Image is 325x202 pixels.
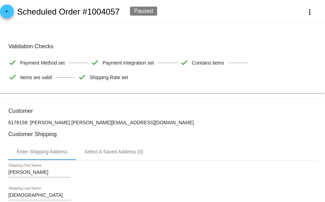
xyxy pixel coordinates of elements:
span: Payment Integration set [103,56,154,70]
div: Enter Shipping Address [17,149,67,154]
h2: Scheduled Order #1004057 [17,7,120,17]
span: Items are valid [20,70,52,85]
mat-icon: check [8,73,17,81]
span: Payment Method set [20,56,65,70]
h3: Customer [8,108,317,114]
input: Shipping Last Name [8,193,71,198]
span: Shipping Rate set [90,70,128,85]
p: 6178158: [PERSON_NAME] [PERSON_NAME][EMAIL_ADDRESS][DOMAIN_NAME] [8,120,317,125]
mat-icon: check [78,73,86,81]
div: Select A Saved Address (0) [84,149,143,154]
mat-icon: check [8,58,17,67]
span: Contains items [192,56,224,70]
mat-icon: more_vert [306,8,314,16]
h3: Customer Shipping [8,131,317,137]
mat-icon: check [180,58,188,67]
mat-icon: arrow_back [3,9,11,17]
mat-icon: check [91,58,99,67]
div: Paused [130,7,157,16]
input: Shipping First Name [8,170,71,175]
h3: Validation Checks [8,43,317,50]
